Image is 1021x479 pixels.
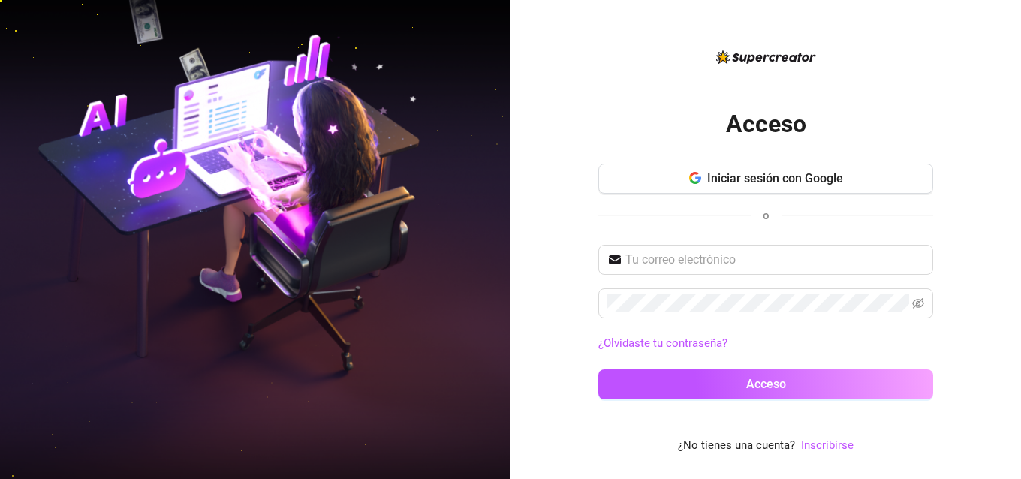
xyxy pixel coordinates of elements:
font: Acceso [726,110,806,138]
span: invisible para los ojos [912,297,924,309]
a: Inscribirse [801,437,854,455]
font: Acceso [746,377,786,391]
font: ¿No tienes una cuenta? [678,438,795,452]
img: logo-BBDzfeDw.svg [716,50,816,64]
a: ¿Olvidaste tu contraseña? [598,335,933,353]
font: o [763,209,770,222]
button: Acceso [598,369,933,399]
font: ¿Olvidaste tu contraseña? [598,336,727,350]
font: Inscribirse [801,438,854,452]
font: Iniciar sesión con Google [707,171,843,185]
button: Iniciar sesión con Google [598,164,933,194]
input: Tu correo electrónico [625,251,924,269]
